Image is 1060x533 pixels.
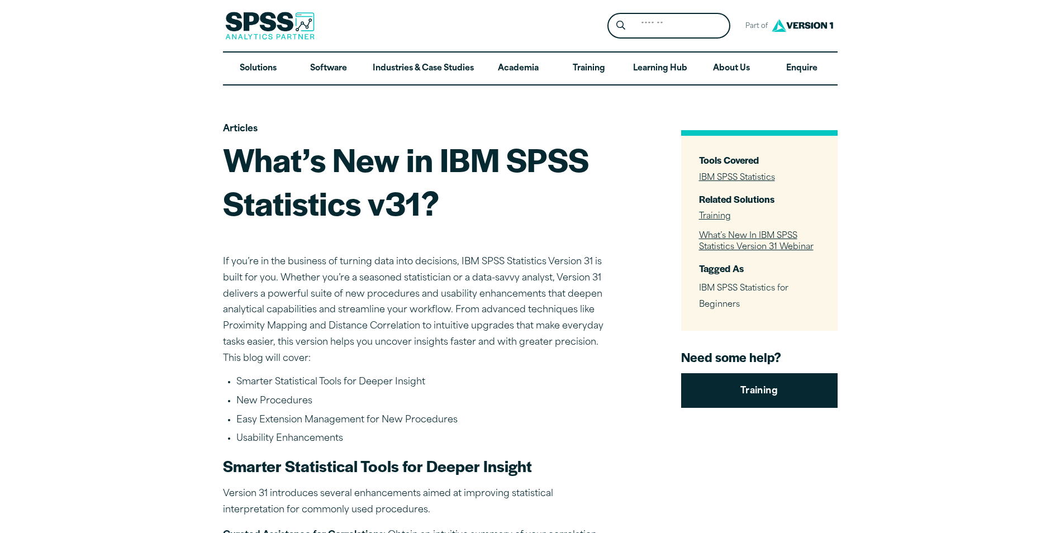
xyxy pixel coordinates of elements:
a: Training [681,373,838,408]
form: Site Header Search Form [607,13,730,39]
img: SPSS Analytics Partner [225,12,315,40]
span: IBM SPSS Statistics for Beginners [699,284,788,309]
a: Industries & Case Studies [364,53,483,85]
svg: Search magnifying glass icon [616,21,625,30]
nav: Desktop version of site main menu [223,53,838,85]
a: Academia [483,53,553,85]
a: Training [553,53,624,85]
button: Search magnifying glass icon [610,16,631,36]
a: About Us [696,53,767,85]
a: Solutions [223,53,293,85]
li: New Procedures [236,394,614,409]
p: Articles [223,121,614,137]
li: Usability Enhancements [236,432,614,446]
h4: Need some help? [681,349,838,365]
h3: Tagged As [699,262,820,275]
h1: What’s New in IBM SPSS Statistics v31? [223,137,614,224]
a: Software [293,53,364,85]
li: Smarter Statistical Tools for Deeper Insight [236,375,614,390]
li: Easy Extension Management for New Procedures [236,413,614,428]
h3: Smarter Statistical Tools for Deeper Insight [223,455,614,477]
a: What’s New In IBM SPSS Statistics Version 31 Webinar [699,232,814,251]
a: IBM SPSS Statistics [699,174,775,182]
a: Training [699,212,731,221]
img: Version1 Logo [769,15,836,36]
h3: Related Solutions [699,193,820,206]
p: Version 31 introduces several enhancements aimed at improving statistical interpretation for comm... [223,486,614,518]
p: If you’re in the business of turning data into decisions, IBM SPSS Statistics Version 31 is built... [223,254,614,367]
span: Part of [739,18,769,35]
a: Enquire [767,53,837,85]
a: Learning Hub [624,53,696,85]
h3: Tools Covered [699,154,820,166]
